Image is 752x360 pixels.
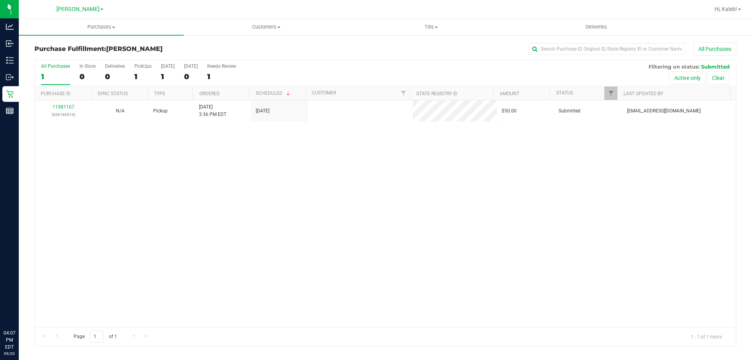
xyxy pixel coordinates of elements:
[34,45,268,52] h3: Purchase Fulfillment:
[6,56,14,64] inline-svg: Inventory
[514,19,679,35] a: Deliveries
[98,91,128,96] a: Sync Status
[624,91,663,96] a: Last Updated By
[19,19,184,35] a: Purchases
[256,107,269,115] span: [DATE]
[161,63,175,69] div: [DATE]
[693,42,736,56] button: All Purchases
[575,24,618,31] span: Deliveries
[199,103,226,118] span: [DATE] 3:36 PM EDT
[256,90,291,96] a: Scheduled
[6,40,14,47] inline-svg: Inbound
[4,329,15,351] p: 04:07 PM EDT
[207,63,236,69] div: Needs Review
[529,43,685,55] input: Search Purchase ID, Original ID, State Registry ID or Customer Name...
[6,107,14,115] inline-svg: Reports
[349,19,513,35] a: Tills
[714,6,737,12] span: Hi, Kaleb!
[41,63,70,69] div: All Purchases
[41,72,70,81] div: 1
[80,72,96,81] div: 0
[502,107,517,115] span: $50.00
[56,6,99,13] span: [PERSON_NAME]
[184,19,349,35] a: Customers
[80,63,96,69] div: In Store
[6,90,14,98] inline-svg: Retail
[184,72,198,81] div: 0
[707,71,730,85] button: Clear
[701,63,730,70] span: Submitted
[116,107,125,115] button: N/A
[184,63,198,69] div: [DATE]
[559,107,580,115] span: Submitted
[67,331,123,343] span: Page of 1
[134,72,152,81] div: 1
[8,297,31,321] iframe: Resource center
[6,23,14,31] inline-svg: Analytics
[134,63,152,69] div: PickUps
[627,107,701,115] span: [EMAIL_ADDRESS][DOMAIN_NAME]
[4,351,15,356] p: 09/20
[153,107,168,115] span: Pickup
[416,91,457,96] a: State Registry ID
[52,104,74,110] a: 11981167
[154,91,165,96] a: Type
[604,87,617,100] a: Filter
[161,72,175,81] div: 1
[500,91,519,96] a: Amount
[106,45,163,52] span: [PERSON_NAME]
[90,331,104,343] input: 1
[105,63,125,69] div: Deliveries
[40,111,87,118] p: (326166313)
[397,87,410,100] a: Filter
[556,90,573,96] a: Status
[349,24,513,31] span: Tills
[19,24,184,31] span: Purchases
[184,24,348,31] span: Customers
[6,73,14,81] inline-svg: Outbound
[312,90,336,96] a: Customer
[41,91,70,96] a: Purchase ID
[116,108,125,114] span: Not Applicable
[649,63,700,70] span: Filtering on status:
[199,91,220,96] a: Ordered
[105,72,125,81] div: 0
[669,71,706,85] button: Active only
[684,331,728,342] span: 1 - 1 of 1 items
[207,72,236,81] div: 1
